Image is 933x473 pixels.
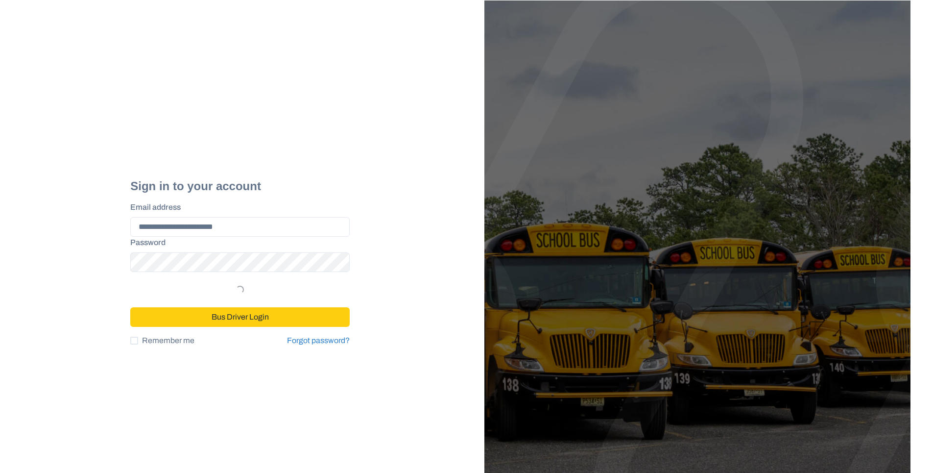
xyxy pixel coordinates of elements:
a: Forgot password? [287,335,350,347]
label: Email address [130,201,344,213]
a: Bus Driver Login [130,308,350,317]
label: Password [130,237,344,249]
a: Forgot password? [287,336,350,345]
span: Remember me [142,335,194,347]
h2: Sign in to your account [130,179,350,194]
button: Bus Driver Login [130,307,350,327]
